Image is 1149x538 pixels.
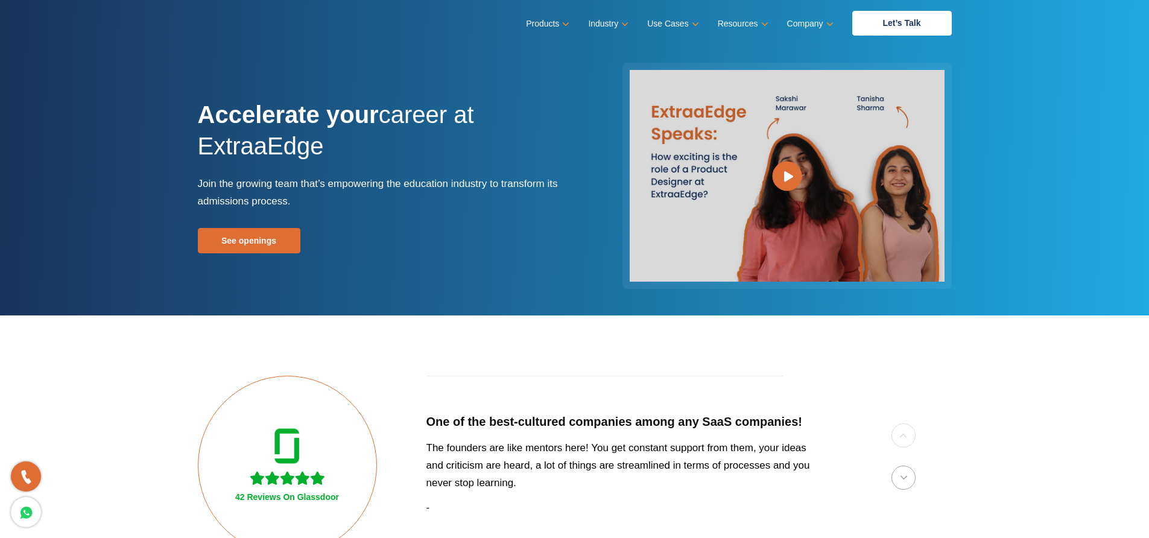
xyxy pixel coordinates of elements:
a: Use Cases [647,15,696,33]
p: Join the growing team that’s empowering the education industry to transform its admissions process. [198,175,566,210]
h3: 42 Reviews On Glassdoor [235,492,339,502]
a: Products [526,15,567,33]
p: - [426,499,823,516]
h5: One of the best-cultured companies among any SaaS companies! [426,414,823,429]
p: The founders are like mentors here! You get constant support from them, your ideas and criticism ... [426,439,823,492]
a: Let’s Talk [852,11,952,36]
a: Resources [718,15,766,33]
a: See openings [198,228,300,253]
a: Company [787,15,831,33]
button: Next [891,466,916,490]
strong: Accelerate your [198,101,379,128]
a: Industry [588,15,626,33]
h1: career at ExtraaEdge [198,99,566,175]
